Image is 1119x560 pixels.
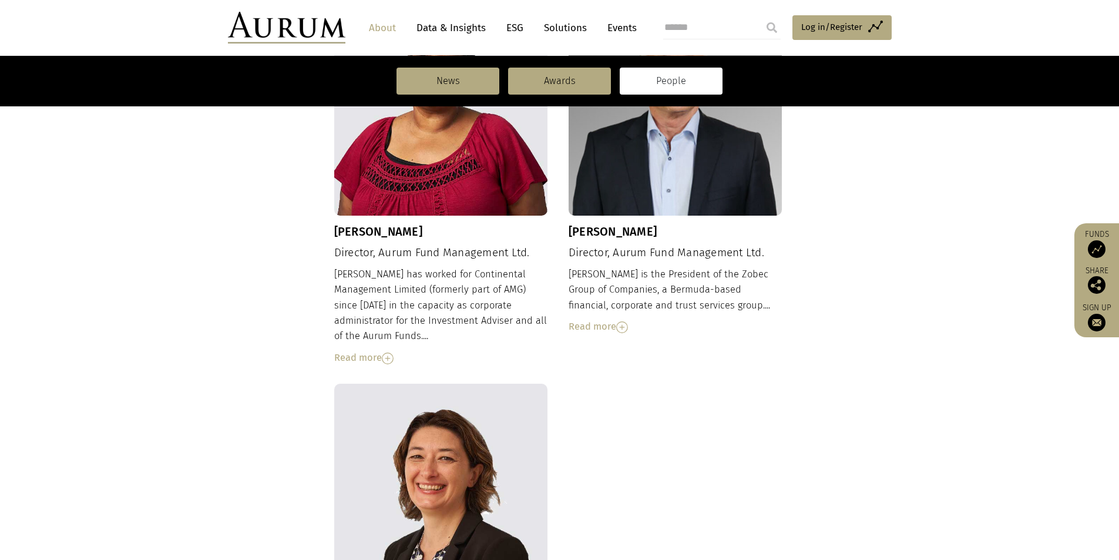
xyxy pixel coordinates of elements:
[569,246,782,260] h4: Director, Aurum Fund Management Ltd.
[508,68,611,95] a: Awards
[792,15,892,40] a: Log in/Register
[334,224,548,239] h3: [PERSON_NAME]
[601,17,637,39] a: Events
[396,68,499,95] a: News
[569,224,782,239] h3: [PERSON_NAME]
[334,267,548,365] div: [PERSON_NAME] has worked for Continental Management Limited (formerly part of AMG) since [DATE] i...
[411,17,492,39] a: Data & Insights
[538,17,593,39] a: Solutions
[363,17,402,39] a: About
[616,321,628,333] img: Read More
[760,16,784,39] input: Submit
[1080,229,1113,258] a: Funds
[801,20,862,34] span: Log in/Register
[228,12,345,43] img: Aurum
[334,350,548,365] div: Read more
[620,68,723,95] a: People
[1080,303,1113,331] a: Sign up
[569,319,782,334] div: Read more
[1080,267,1113,294] div: Share
[334,246,548,260] h4: Director, Aurum Fund Management Ltd.
[569,267,782,335] div: [PERSON_NAME] is the President of the Zobec Group of Companies, a Bermuda-based financial, corpor...
[382,353,394,364] img: Read More
[1088,314,1105,331] img: Sign up to our newsletter
[1088,240,1105,258] img: Access Funds
[500,17,529,39] a: ESG
[1088,276,1105,294] img: Share this post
